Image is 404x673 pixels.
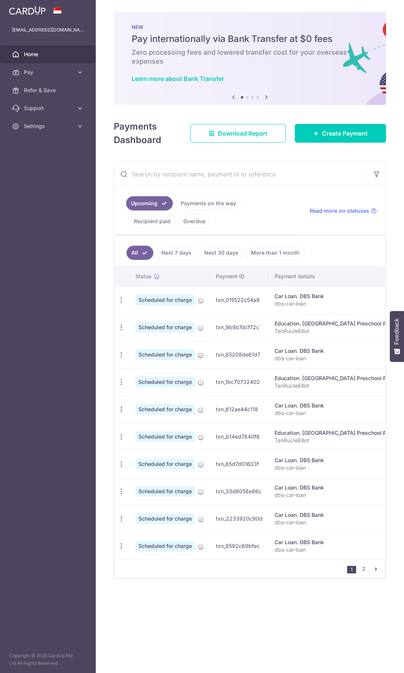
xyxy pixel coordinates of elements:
[156,246,196,260] a: Next 7 days
[275,327,401,335] p: TanRuiJieElliot
[394,318,400,345] span: Feedback
[12,26,84,34] p: [EMAIL_ADDRESS][DOMAIN_NAME]
[275,484,401,491] div: Car Loan. DBS Bank
[275,409,401,417] p: dbs-car-loan
[135,377,195,387] span: Scheduled for charge
[114,120,177,147] h4: Payments Dashboard
[135,273,151,280] span: Status
[275,429,401,437] div: Education. [GEOGRAPHIC_DATA] Preschool Pte Ltd
[190,124,286,143] a: Download Report
[178,214,210,228] a: Overdue
[275,300,401,307] p: dbs-car-loan
[275,464,401,472] p: dbs-car-loan
[347,560,385,578] nav: pager
[275,491,401,499] p: dbs-car-loan
[347,566,356,573] li: 1
[114,12,386,105] img: Bank transfer banner
[359,564,368,573] a: 2
[135,486,195,497] span: Scheduled for charge
[132,33,368,45] h5: Pay internationally via Bank Transfer at $0 fees
[275,437,401,444] p: TanRuiJieElliot
[275,457,401,464] div: Car Loan. DBS Bank
[275,539,401,546] div: Car Loan. DBS Bank
[310,207,369,215] span: Read more on statuses
[24,87,73,94] span: Refer & Save
[135,404,195,415] span: Scheduled for charge
[275,519,401,526] p: dbs-car-loan
[218,129,267,138] span: Download Report
[132,48,368,66] h6: Zero processing fees and lowered transfer cost for your overseas expenses
[126,246,153,260] a: All
[24,69,73,76] span: Pay
[114,162,368,186] input: Search by recipient name, payment id or reference
[210,313,269,341] td: txn_9b9b7dcf72c
[275,511,401,519] div: Car Loan. DBS Bank
[210,450,269,478] td: txn_65d7d01603f
[210,341,269,368] td: txn_65208de61d7
[246,246,304,260] a: More than 1 month
[199,246,243,260] a: Next 30 days
[275,292,401,300] div: Car Loan. DBS Bank
[24,51,73,58] span: Home
[210,395,269,423] td: txn_612ae44c118
[24,122,73,130] span: Settings
[135,349,195,360] span: Scheduled for charge
[210,505,269,532] td: txn_2233920c90d
[322,129,368,138] span: Create Payment
[24,104,73,112] span: Support
[135,431,195,442] span: Scheduled for charge
[275,546,401,554] p: dbs-car-loan
[275,375,401,382] div: Education. [GEOGRAPHIC_DATA] Preschool Pte Ltd
[210,532,269,560] td: txn_8592c69bfec
[210,368,269,395] td: txn_1bc70732402
[210,423,269,450] td: txn_b14ed7640f8
[210,478,269,505] td: txn_33d6058e86c
[132,75,224,82] a: Learn more about Bank Transfer
[9,6,46,15] img: CardUp
[210,286,269,313] td: txn_015522c54a9
[275,402,401,409] div: Car Loan. DBS Bank
[210,267,269,286] th: Payment ID
[275,320,401,327] div: Education. [GEOGRAPHIC_DATA] Preschool Pte Ltd
[135,513,195,524] span: Scheduled for charge
[275,382,401,389] p: TanRuiJieElliot
[135,459,195,469] span: Scheduled for charge
[310,207,377,215] a: Read more on statuses
[390,311,404,362] button: Feedback - Show survey
[295,124,386,143] a: Create Payment
[135,541,195,551] span: Scheduled for charge
[135,322,195,333] span: Scheduled for charge
[135,295,195,305] span: Scheduled for charge
[275,355,401,362] p: dbs-car-loan
[176,196,241,210] a: Payments on the way
[132,24,368,30] p: NEW
[275,347,401,355] div: Car Loan. DBS Bank
[129,214,175,228] a: Recipient paid
[126,196,173,210] a: Upcoming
